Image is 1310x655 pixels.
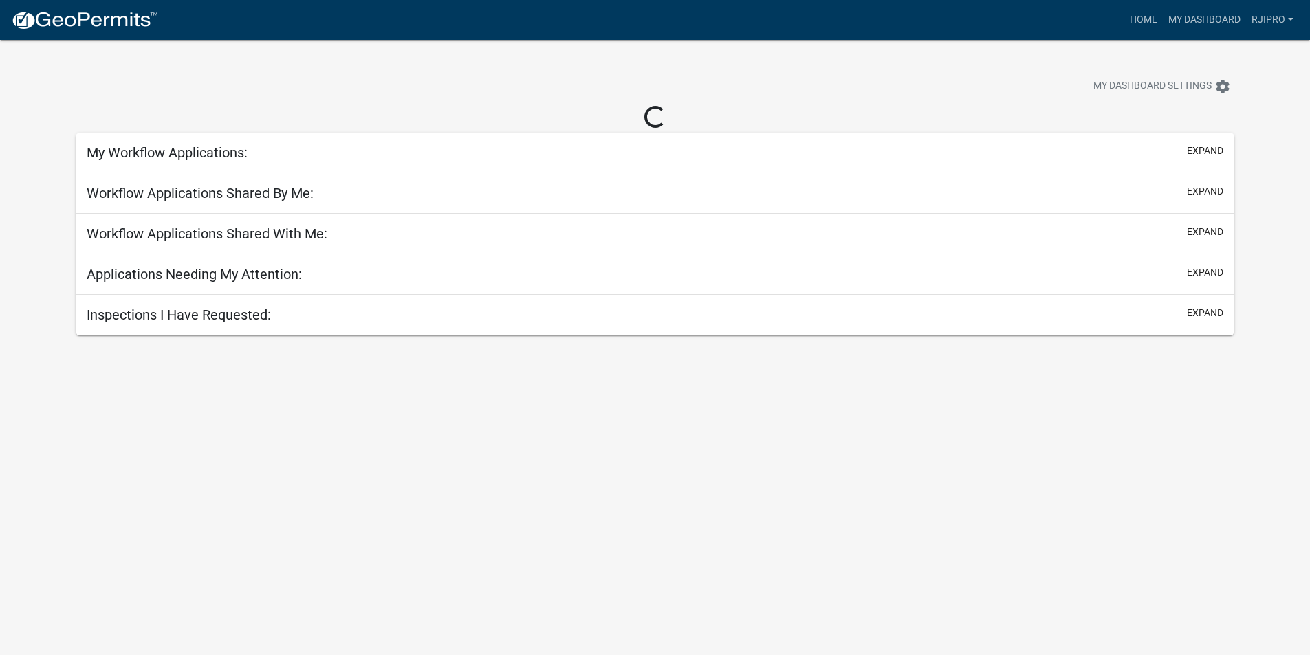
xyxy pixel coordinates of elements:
a: Home [1124,7,1163,33]
h5: My Workflow Applications: [87,144,248,161]
button: expand [1187,144,1223,158]
h5: Applications Needing My Attention: [87,266,302,282]
h5: Workflow Applications Shared By Me: [87,185,314,201]
a: My Dashboard [1163,7,1246,33]
button: expand [1187,265,1223,280]
button: My Dashboard Settingssettings [1082,73,1242,100]
h5: Inspections I Have Requested: [87,307,271,323]
button: expand [1187,184,1223,199]
a: RJIPRO [1246,7,1299,33]
span: My Dashboard Settings [1093,78,1212,95]
h5: Workflow Applications Shared With Me: [87,225,327,242]
button: expand [1187,306,1223,320]
button: expand [1187,225,1223,239]
i: settings [1214,78,1231,95]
